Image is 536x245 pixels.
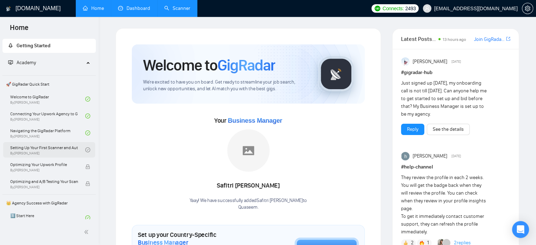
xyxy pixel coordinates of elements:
span: check-circle [85,215,90,220]
span: By [PERSON_NAME] [10,168,78,172]
span: Academy [8,60,36,66]
span: check-circle [85,97,90,102]
span: lock [85,181,90,186]
span: Academy [17,60,36,66]
a: searchScanner [164,5,190,11]
span: user [425,6,430,11]
a: Welcome to GigRadarBy[PERSON_NAME] [10,91,85,107]
div: Just signed up [DATE], my onboarding call is not till [DATE]. Can anyone help me to get started t... [401,79,488,118]
span: check-circle [85,147,90,152]
span: [DATE] [451,153,461,159]
button: Reply [401,124,424,135]
span: Home [4,23,34,37]
a: setting [522,6,533,11]
li: Getting Started [2,39,96,53]
a: Join GigRadar Slack Community [474,36,505,43]
a: dashboardDashboard [118,5,150,11]
a: 1️⃣ Start Here [10,210,85,226]
span: By [PERSON_NAME] [10,185,78,189]
span: [PERSON_NAME] [412,152,447,160]
span: [DATE] [451,59,461,65]
span: rocket [8,43,13,48]
img: logo [6,3,11,14]
a: Navigating the GigRadar PlatformBy[PERSON_NAME] [10,125,85,141]
p: Quaseem . [190,204,307,211]
img: haider ali [401,152,410,160]
span: Optimizing and A/B Testing Your Scanner for Better Results [10,178,78,185]
img: placeholder.png [227,129,270,172]
img: Anisuzzaman Khan [401,57,410,66]
a: Connecting Your Upwork Agency to GigRadarBy[PERSON_NAME] [10,108,85,124]
span: Connects: [382,5,403,12]
span: [PERSON_NAME] [412,58,447,66]
a: Setting Up Your First Scanner and Auto-BidderBy[PERSON_NAME] [10,142,85,158]
img: upwork-logo.png [375,6,380,11]
div: Safitri [PERSON_NAME] [190,180,307,192]
span: GigRadar [217,56,275,75]
a: export [506,36,510,42]
span: 2493 [405,5,416,12]
span: Business Manager [228,117,282,124]
span: 🚀 GigRadar Quick Start [3,77,95,91]
h1: # help-channel [401,163,510,171]
span: lock [85,164,90,169]
div: Open Intercom Messenger [512,221,529,238]
img: gigradar-logo.png [319,56,354,92]
a: homeHome [83,5,104,11]
span: Latest Posts from the GigRadar Community [401,35,436,43]
h1: Welcome to [143,56,275,75]
div: Yaay! We have successfully added Safitri [PERSON_NAME] to [190,197,307,211]
span: Optimizing Your Upwork Profile [10,161,78,168]
span: check-circle [85,114,90,118]
div: They review the profile in each 2 weeks. You will get the badge back when they will review the pr... [401,174,488,236]
a: See the details [433,125,464,133]
a: Reply [407,125,418,133]
span: Your [214,117,282,124]
span: Getting Started [17,43,50,49]
span: double-left [84,228,91,235]
span: 13 hours ago [443,37,466,42]
h1: # gigradar-hub [401,69,510,76]
span: 👑 Agency Success with GigRadar [3,196,95,210]
span: We're excited to have you on board. Get ready to streamline your job search, unlock new opportuni... [143,79,307,92]
span: check-circle [85,130,90,135]
button: See the details [427,124,470,135]
button: setting [522,3,533,14]
span: fund-projection-screen [8,60,13,65]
